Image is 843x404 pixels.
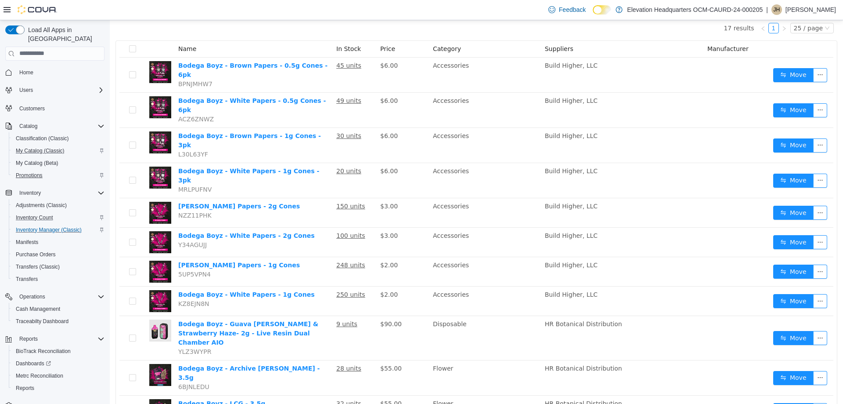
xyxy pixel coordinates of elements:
span: Metrc Reconciliation [12,371,104,381]
span: Classification (Classic) [12,133,104,144]
button: icon: swapMove [663,118,704,132]
button: Operations [16,291,49,302]
img: Bodega Boyz - Brown Papers - 1g Cones hero shot [40,240,61,262]
span: Transfers (Classic) [12,262,104,272]
a: Customers [16,103,48,114]
span: Build Higher, LLC [435,212,488,219]
span: Purchase Orders [16,251,56,258]
span: KZ8EJN8N [68,280,100,287]
li: 17 results [614,3,644,13]
li: Previous Page [648,3,659,13]
span: Catalog [16,121,104,131]
span: $55.00 [270,345,292,352]
button: icon: swapMove [663,186,704,200]
button: Transfers (Classic) [9,261,108,273]
button: Customers [2,102,108,114]
u: 9 units [227,300,248,307]
td: Disposable [320,296,432,340]
button: icon: swapMove [663,83,704,97]
span: JH [774,4,780,15]
span: 5UP5VPN4 [68,251,101,258]
div: 25 / page [684,3,713,13]
button: Users [2,84,108,96]
span: Transfers (Classic) [16,263,60,270]
span: Inventory [16,188,104,198]
a: Bodega Boyz - White Papers - 2g Cones [68,212,205,219]
td: Accessories [320,237,432,266]
img: Bodega Boyz - Brown Papers - 1g Cones - 3pk hero shot [40,111,61,133]
u: 100 units [227,212,256,219]
span: Metrc Reconciliation [16,372,63,379]
span: Transfers [12,274,104,284]
span: $6.00 [270,77,288,84]
img: Bodega Boyz - White Papers - 0.5g Cones - 6pk hero shot [40,76,61,98]
button: Reports [16,334,41,344]
a: Reports [12,383,38,393]
span: Inventory [19,189,41,197]
span: My Catalog (Beta) [16,160,58,167]
button: icon: ellipsis [703,153,717,167]
span: Adjustments (Classic) [12,200,104,211]
span: Reports [19,335,38,342]
span: Dashboards [12,358,104,369]
button: Catalog [16,121,41,131]
td: Accessories [320,178,432,207]
button: Inventory Count [9,211,108,224]
span: Category [323,25,351,32]
i: icon: right [672,6,677,11]
span: Build Higher, LLC [435,271,488,278]
button: Metrc Reconciliation [9,370,108,382]
li: 1 [659,3,669,13]
button: Users [16,85,36,95]
span: Build Higher, LLC [435,77,488,84]
button: icon: ellipsis [703,215,717,229]
span: Cash Management [12,304,104,314]
span: Inventory Count [12,212,104,223]
span: Build Higher, LLC [435,42,488,49]
span: Build Higher, LLC [435,147,488,154]
span: $6.00 [270,42,288,49]
button: Inventory Manager (Classic) [9,224,108,236]
a: Bodega Boyz - White Papers - 1g Cones - 3pk [68,147,209,164]
a: Feedback [545,1,589,18]
span: Purchase Orders [12,249,104,260]
button: icon: ellipsis [703,274,717,288]
td: Accessories [320,207,432,237]
button: Inventory [16,188,44,198]
a: Inventory Manager (Classic) [12,225,85,235]
span: Home [19,69,33,76]
img: Bodega Boyz - Guava Mintz & Strawberry Haze- 2g - Live Resin Dual Chamber AIO hero shot [40,299,61,321]
span: Load All Apps in [GEOGRAPHIC_DATA] [25,25,104,43]
li: Next Page [669,3,680,13]
span: $6.00 [270,112,288,119]
button: icon: swapMove [663,351,704,365]
input: Dark Mode [593,5,611,15]
a: Bodega Boyz - LCG - 3.5g [68,380,155,387]
a: Bodega Boyz - White Papers - 1g Cones [68,271,205,278]
div: Jadden Hamilton [771,4,782,15]
a: [PERSON_NAME] Papers - 2g Cones [68,182,190,189]
span: Build Higher, LLC [435,182,488,189]
p: [PERSON_NAME] [785,4,836,15]
button: Reports [2,333,108,345]
td: Flower [320,340,432,375]
a: Dashboards [12,358,54,369]
button: icon: swapMove [663,311,704,325]
span: Traceabilty Dashboard [12,316,104,327]
img: Bodega Boyz - White Papers - 2g Cones hero shot [40,211,61,233]
img: Bodega Boyz - White Papers - 1g Cones hero shot [40,270,61,292]
a: Home [16,67,37,78]
span: Suppliers [435,25,464,32]
span: Inventory Manager (Classic) [16,226,82,233]
a: My Catalog (Classic) [12,146,68,156]
a: Purchase Orders [12,249,59,260]
span: $90.00 [270,300,292,307]
i: icon: down [715,5,720,11]
span: $3.00 [270,182,288,189]
a: Classification (Classic) [12,133,72,144]
span: Traceabilty Dashboard [16,318,68,325]
i: icon: left [651,6,656,11]
span: $3.00 [270,212,288,219]
button: icon: ellipsis [703,244,717,258]
a: [PERSON_NAME] Papers - 1g Cones [68,241,190,248]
